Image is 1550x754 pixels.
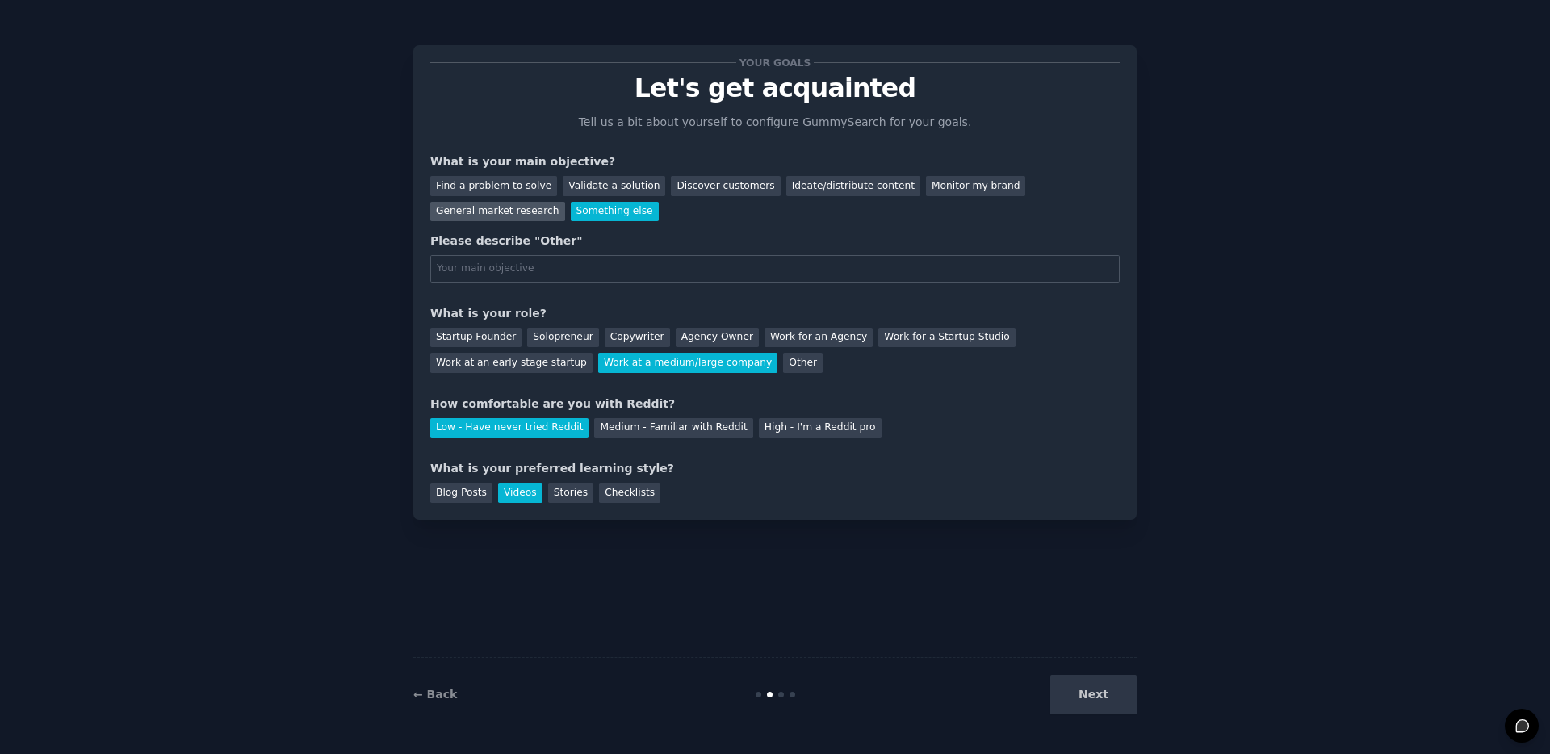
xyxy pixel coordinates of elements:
div: High - I'm a Reddit pro [759,418,882,438]
div: Stories [548,483,593,503]
div: Low - Have never tried Reddit [430,418,589,438]
div: Videos [498,483,542,503]
div: Startup Founder [430,328,522,348]
div: Ideate/distribute content [786,176,920,196]
div: Solopreneur [527,328,598,348]
div: Please describe "Other" [430,232,1120,249]
div: Validate a solution [563,176,665,196]
div: Blog Posts [430,483,492,503]
div: Agency Owner [676,328,759,348]
div: Work for an Agency [765,328,873,348]
p: Let's get acquainted [430,74,1120,103]
div: General market research [430,202,565,222]
div: Find a problem to solve [430,176,557,196]
div: Checklists [599,483,660,503]
div: Something else [571,202,659,222]
div: Work at a medium/large company [598,353,777,373]
div: Monitor my brand [926,176,1025,196]
div: Other [783,353,823,373]
div: What is your preferred learning style? [430,460,1120,477]
div: Medium - Familiar with Reddit [594,418,752,438]
span: Your goals [736,54,814,71]
div: How comfortable are you with Reddit? [430,396,1120,413]
input: Your main objective [430,255,1120,283]
div: What is your main objective? [430,153,1120,170]
div: Discover customers [671,176,780,196]
div: Work for a Startup Studio [878,328,1015,348]
a: ← Back [413,688,457,701]
div: What is your role? [430,305,1120,322]
div: Work at an early stage startup [430,353,593,373]
div: Copywriter [605,328,670,348]
p: Tell us a bit about yourself to configure GummySearch for your goals. [572,114,978,131]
